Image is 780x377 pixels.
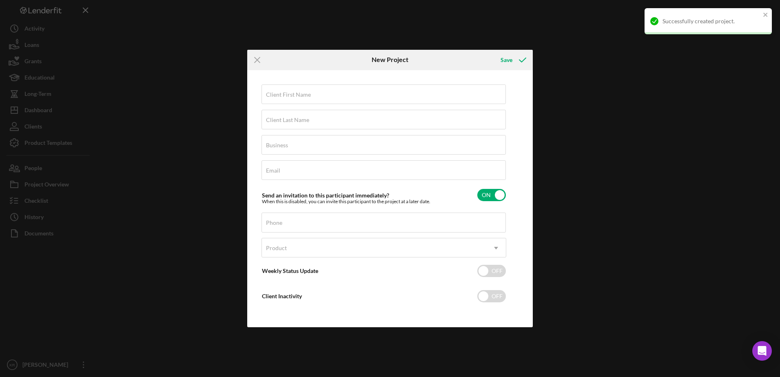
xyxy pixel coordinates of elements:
label: Phone [266,220,282,226]
div: Save [501,52,512,68]
label: Email [266,167,280,174]
label: Client Last Name [266,117,309,123]
button: Save [492,52,533,68]
label: Business [266,142,288,149]
label: Send an invitation to this participant immediately? [262,192,389,199]
label: Client Inactivity [262,293,302,299]
h6: New Project [372,56,408,63]
div: Product [266,245,287,251]
button: close [763,11,769,19]
div: Open Intercom Messenger [752,341,772,361]
div: Successfully created project. [663,18,760,24]
label: Weekly Status Update [262,267,318,274]
label: Client First Name [266,91,311,98]
div: When this is disabled, you can invite this participant to the project at a later date. [262,199,430,204]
